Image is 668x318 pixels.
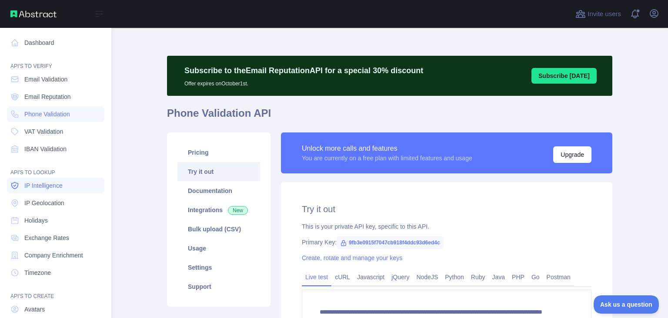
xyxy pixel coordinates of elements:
a: Settings [177,258,260,277]
a: Timezone [7,265,104,281]
p: Offer expires on October 1st. [184,77,423,87]
a: Go [528,270,543,284]
a: cURL [331,270,354,284]
a: Live test [302,270,331,284]
a: IP Geolocation [7,195,104,211]
a: Dashboard [7,35,104,51]
a: VAT Validation [7,124,104,139]
a: jQuery [388,270,413,284]
span: Company Enrichment [24,251,83,260]
div: API'S TO VERIFY [7,52,104,70]
a: Usage [177,239,260,258]
a: Exchange Rates [7,230,104,246]
a: Avatars [7,301,104,317]
a: IP Intelligence [7,178,104,193]
span: IP Intelligence [24,181,63,190]
a: Ruby [468,270,489,284]
a: Try it out [177,162,260,181]
img: Abstract API [10,10,57,17]
span: VAT Validation [24,127,63,136]
a: Pricing [177,143,260,162]
p: Subscribe to the Email Reputation API for a special 30 % discount [184,64,423,77]
a: Create, rotate and manage your keys [302,254,402,261]
a: Python [441,270,468,284]
div: Primary Key: [302,238,591,247]
div: API'S TO CREATE [7,282,104,300]
a: Email Reputation [7,89,104,105]
div: You are currently on a free plan with limited features and usage [302,154,472,162]
a: Support [177,277,260,296]
a: PHP [508,270,528,284]
span: Avatars [24,305,45,314]
span: Timezone [24,268,51,277]
div: This is your private API key, specific to this API. [302,222,591,231]
a: NodeJS [413,270,441,284]
h1: Phone Validation API [167,106,612,127]
a: Javascript [354,270,388,284]
button: Invite users [574,7,623,21]
a: Company Enrichment [7,247,104,263]
span: Invite users [588,9,621,19]
span: New [228,206,248,215]
a: IBAN Validation [7,141,104,157]
a: Integrations New [177,200,260,220]
div: Unlock more calls and features [302,143,472,154]
span: Holidays [24,216,48,225]
span: 9fb3e0915f7047cb918f4ddc93d6ed4c [337,236,443,249]
a: Bulk upload (CSV) [177,220,260,239]
button: Subscribe [DATE] [531,68,597,84]
h2: Try it out [302,203,591,215]
a: Holidays [7,213,104,228]
span: Phone Validation [24,110,70,118]
span: Exchange Rates [24,233,69,242]
div: API'S TO LOOKUP [7,159,104,176]
iframe: Toggle Customer Support [594,295,659,314]
a: Documentation [177,181,260,200]
a: Java [489,270,509,284]
a: Phone Validation [7,106,104,122]
button: Upgrade [553,146,591,163]
a: Email Validation [7,71,104,87]
a: Postman [543,270,574,284]
span: IP Geolocation [24,199,64,207]
span: Email Validation [24,75,67,84]
span: IBAN Validation [24,145,67,153]
span: Email Reputation [24,92,71,101]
